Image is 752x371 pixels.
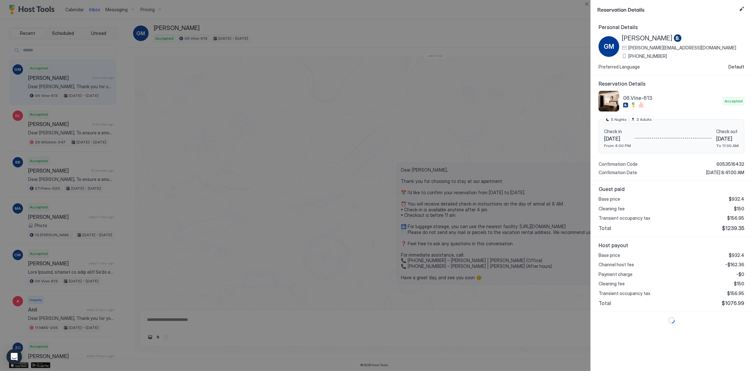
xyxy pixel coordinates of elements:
[706,170,744,175] span: [DATE] 8:41:00 AM
[599,80,744,87] span: Reservation Details
[599,215,650,221] span: Transient occupancy tax
[729,196,744,202] span: $932.4
[599,206,625,212] span: Cleaning fee
[738,5,746,13] button: Edit reservation
[622,34,673,42] span: [PERSON_NAME]
[597,5,736,13] span: Reservation Details
[599,161,638,167] span: Confirmation Code
[716,129,739,134] span: Check out
[716,135,739,142] span: [DATE]
[611,117,627,122] span: 5 Nights
[604,42,614,51] span: GM
[599,281,625,287] span: Cleaning fee
[599,262,634,268] span: Channel host fee
[599,64,640,70] span: Preferred Language
[599,24,744,30] span: Personal Details
[628,53,667,59] span: [PHONE_NUMBER]
[722,300,744,306] span: $1076.99
[604,129,631,134] span: Check in
[636,117,652,122] span: 3 Adults
[727,215,744,221] span: $156.95
[725,262,744,268] span: -$162.36
[599,271,632,277] span: Payment charge
[599,291,650,296] span: Transient occupancy tax
[599,170,637,175] span: Confirmation Date
[599,186,744,192] span: Guest paid
[599,252,620,258] span: Base price
[604,135,631,142] span: [DATE]
[623,95,720,101] span: 06.Vine-613
[628,45,736,51] span: [PERSON_NAME][EMAIL_ADDRESS][DOMAIN_NAME]
[725,98,743,104] span: Accepted
[599,242,744,249] span: Host payout
[599,300,611,306] span: Total
[736,271,744,277] span: -$0
[722,225,744,231] span: $1239.35
[597,317,746,323] div: loading
[6,349,22,365] div: Open Intercom Messenger
[727,291,744,296] span: $156.95
[599,91,619,111] div: listing image
[599,196,620,202] span: Base price
[604,143,631,148] span: From 4:00 PM
[728,64,744,70] span: Default
[729,252,744,258] span: $932.4
[599,225,611,231] span: Total
[734,281,744,287] span: $150
[716,161,744,167] span: 6053516432
[716,143,739,148] span: To 11:00 AM
[734,206,744,212] span: $150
